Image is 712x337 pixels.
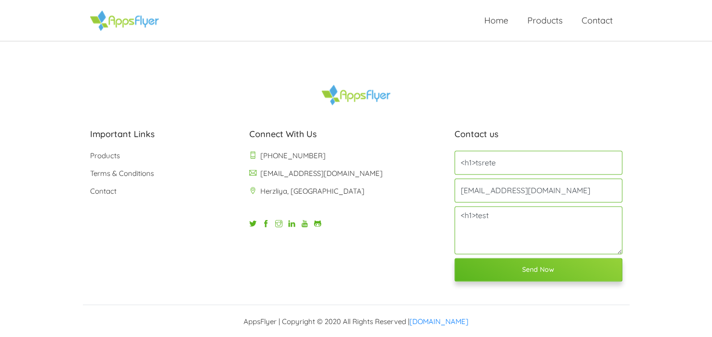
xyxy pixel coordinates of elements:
a: Products [90,151,120,160]
a: [DOMAIN_NAME] [409,317,468,326]
a: Contact [572,5,622,36]
input: Your Email [455,178,622,202]
h5: Connect With Us [249,129,417,139]
h5: Contact us [455,129,622,139]
button: Send Now [455,258,622,281]
a: Contact [90,186,117,196]
li: Herzliya, [GEOGRAPHIC_DATA] [249,186,417,196]
a: [PHONE_NUMBER] [249,151,326,160]
a: Terms & Conditions [90,169,154,178]
a: [EMAIL_ADDRESS][DOMAIN_NAME] [249,169,383,178]
a: Home [475,5,518,36]
input: Your Name [455,151,622,174]
h5: Important Links [90,129,212,139]
img: AppsFlyer | Demo Site [322,85,390,105]
a: Products [518,5,572,36]
img: AppsFlyer | Demo Site [90,11,159,31]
